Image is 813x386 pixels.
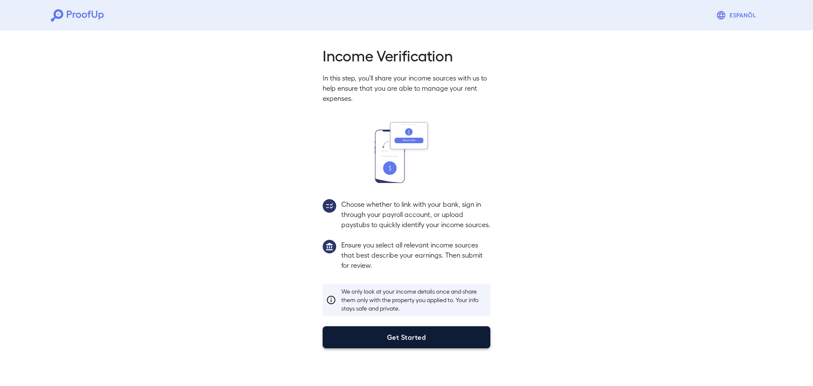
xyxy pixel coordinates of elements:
[323,240,336,253] img: group1.svg
[341,287,487,313] p: We only look at your income details once and share them only with the property you applied to. Yo...
[323,326,490,348] button: Get Started
[323,73,490,103] p: In this step, you'll share your income sources with us to help ensure that you are able to manage...
[341,240,490,270] p: Ensure you select all relevant income sources that best describe your earnings. Then submit for r...
[323,46,490,64] h2: Income Verification
[323,199,336,213] img: group2.svg
[341,199,490,230] p: Choose whether to link with your bank, sign in through your payroll account, or upload paystubs t...
[713,7,762,24] button: Espanõl
[375,122,438,183] img: transfer_money.svg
